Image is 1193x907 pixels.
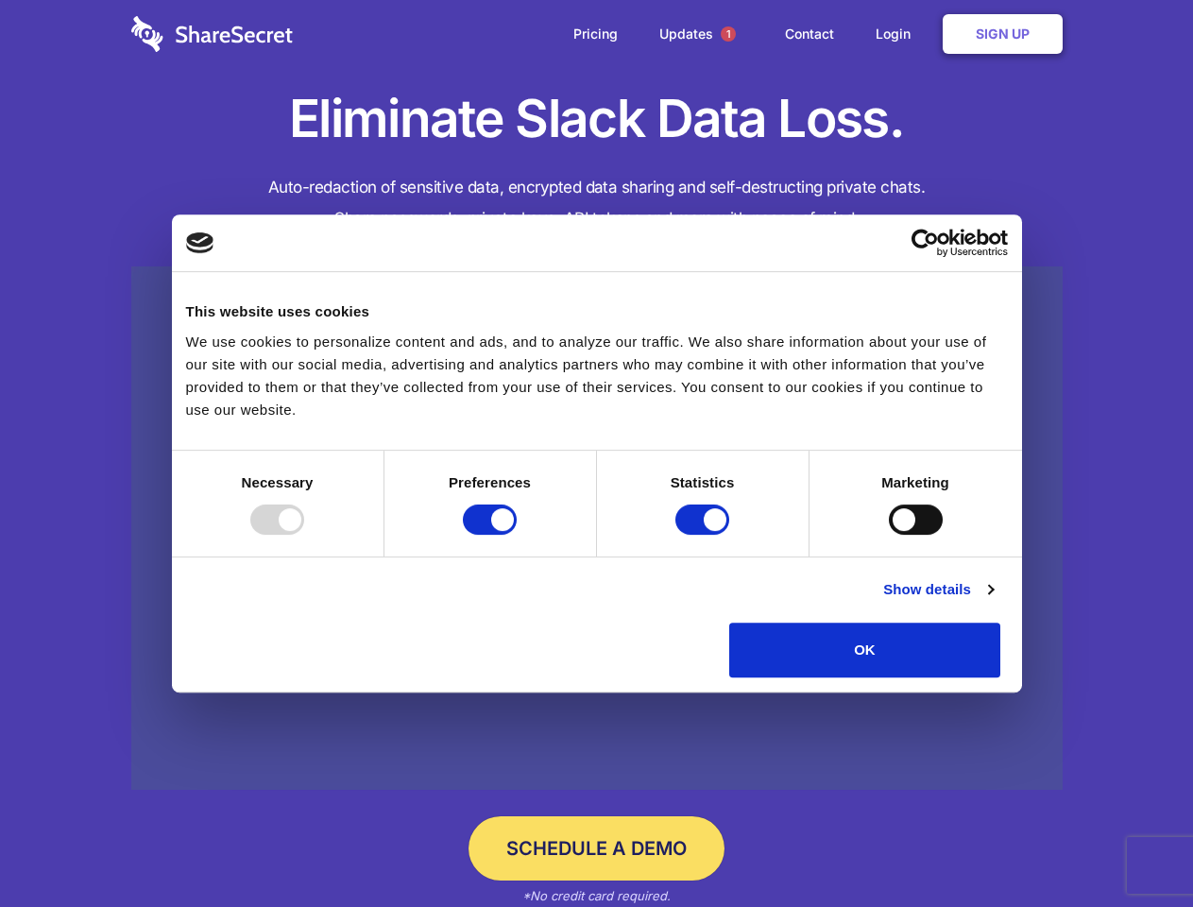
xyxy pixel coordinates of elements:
em: *No credit card required. [522,888,671,903]
a: Schedule a Demo [469,816,724,881]
a: Show details [883,578,993,601]
a: Usercentrics Cookiebot - opens in a new window [843,229,1008,257]
h1: Eliminate Slack Data Loss. [131,85,1063,153]
h4: Auto-redaction of sensitive data, encrypted data sharing and self-destructing private chats. Shar... [131,172,1063,234]
strong: Preferences [449,474,531,490]
strong: Statistics [671,474,735,490]
a: Contact [766,5,853,63]
a: Wistia video thumbnail [131,266,1063,791]
div: This website uses cookies [186,300,1008,323]
img: logo-wordmark-white-trans-d4663122ce5f474addd5e946df7df03e33cb6a1c49d2221995e7729f52c070b2.svg [131,16,293,52]
strong: Necessary [242,474,314,490]
span: 1 [721,26,736,42]
div: We use cookies to personalize content and ads, and to analyze our traffic. We also share informat... [186,331,1008,421]
a: Sign Up [943,14,1063,54]
img: logo [186,232,214,253]
a: Pricing [554,5,637,63]
strong: Marketing [881,474,949,490]
a: Login [857,5,939,63]
button: OK [729,623,1000,677]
